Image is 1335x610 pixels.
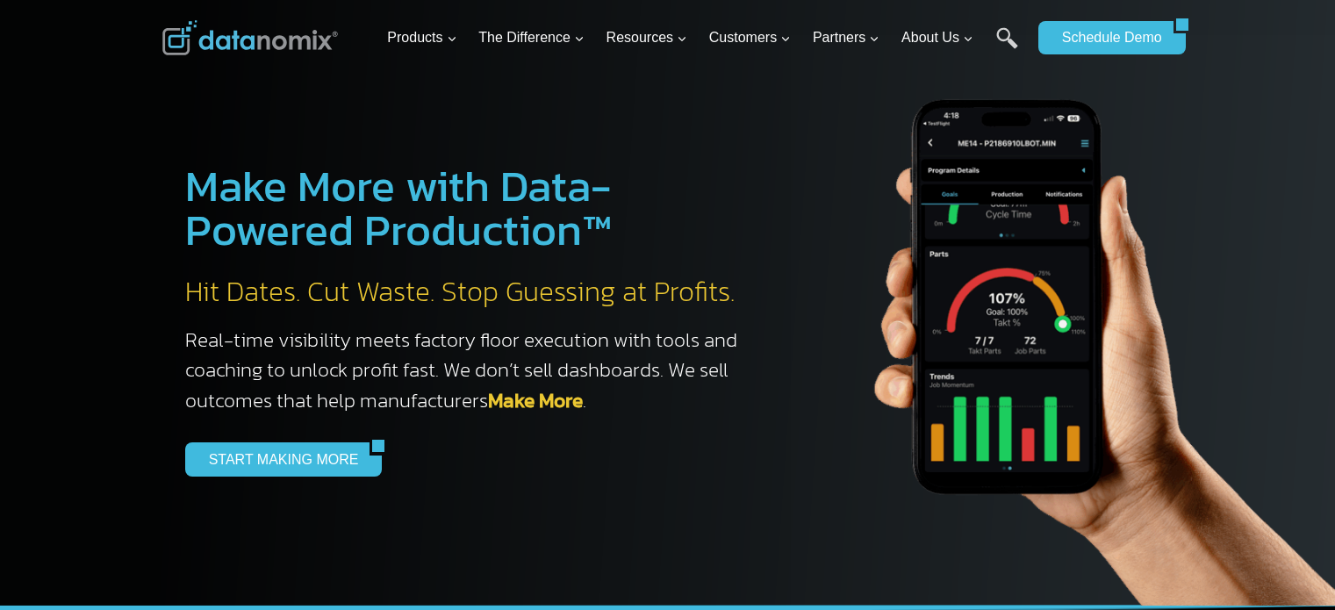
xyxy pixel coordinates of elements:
[387,26,456,49] span: Products
[478,26,585,49] span: The Difference
[901,26,973,49] span: About Us
[185,274,756,311] h2: Hit Dates. Cut Waste. Stop Guessing at Profits.
[606,26,687,49] span: Resources
[185,164,756,252] h1: Make More with Data-Powered Production™
[709,26,791,49] span: Customers
[1038,21,1174,54] a: Schedule Demo
[380,10,1030,67] nav: Primary Navigation
[996,27,1018,67] a: Search
[185,442,370,476] a: START MAKING MORE
[162,20,338,55] img: Datanomix
[813,26,879,49] span: Partners
[488,385,583,415] a: Make More
[185,325,756,416] h3: Real-time visibility meets factory floor execution with tools and coaching to unlock profit fast....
